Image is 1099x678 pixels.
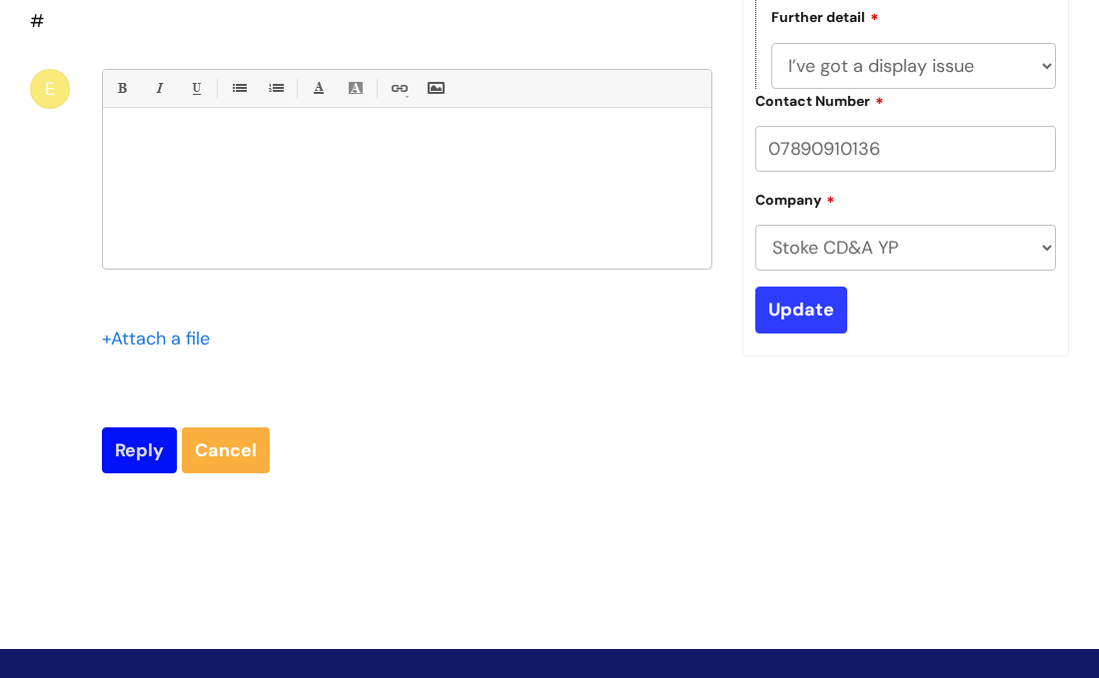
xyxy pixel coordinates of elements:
input: Update [755,287,847,333]
div: E [30,69,70,109]
a: Cancel [182,427,270,473]
div: Attach a file [102,323,222,354]
label: Further detail [771,6,879,26]
a: Underline(Ctrl-U) [183,76,208,101]
label: Contact Number [755,90,884,110]
a: Back Color [343,76,368,101]
a: Italic (Ctrl-I) [146,76,171,101]
a: Insert Image... [423,76,448,101]
a: Bold (Ctrl-B) [109,76,134,101]
a: 1. Ordered List (Ctrl-Shift-8) [263,76,288,101]
a: Font Color [306,76,331,101]
label: Company [755,189,835,209]
span: + [102,327,111,350]
a: Link [386,76,411,101]
input: Reply [102,427,177,473]
a: • Unordered List (Ctrl-Shift-7) [226,76,251,101]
